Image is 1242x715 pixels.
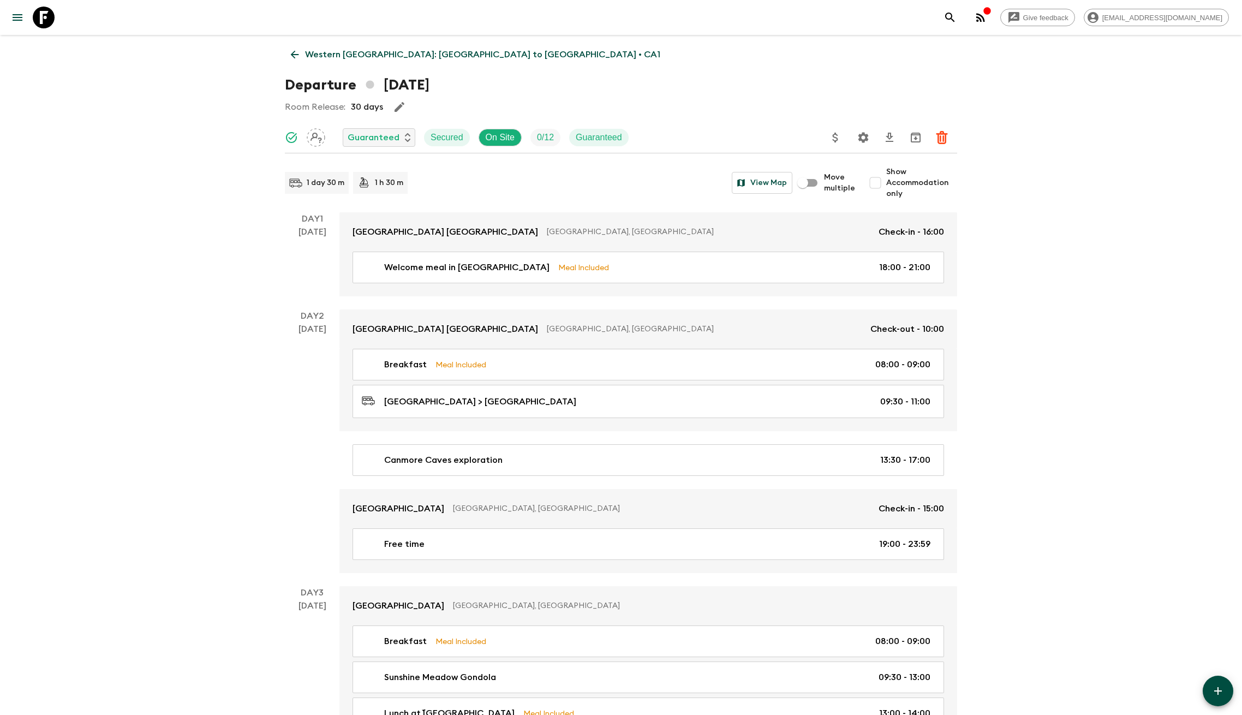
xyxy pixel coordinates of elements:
[339,586,957,625] a: [GEOGRAPHIC_DATA][GEOGRAPHIC_DATA], [GEOGRAPHIC_DATA]
[880,395,930,408] p: 09:30 - 11:00
[453,503,870,514] p: [GEOGRAPHIC_DATA], [GEOGRAPHIC_DATA]
[339,489,957,528] a: [GEOGRAPHIC_DATA][GEOGRAPHIC_DATA], [GEOGRAPHIC_DATA]Check-in - 15:00
[879,538,930,551] p: 19:00 - 23:59
[339,309,957,349] a: [GEOGRAPHIC_DATA] [GEOGRAPHIC_DATA][GEOGRAPHIC_DATA], [GEOGRAPHIC_DATA]Check-out - 10:00
[486,131,515,144] p: On Site
[285,586,339,599] p: Day 3
[576,131,622,144] p: Guaranteed
[285,74,429,96] h1: Departure [DATE]
[431,131,463,144] p: Secured
[305,48,660,61] p: Western [GEOGRAPHIC_DATA]: [GEOGRAPHIC_DATA] to [GEOGRAPHIC_DATA] • CA1
[879,502,944,515] p: Check-in - 15:00
[298,323,326,573] div: [DATE]
[931,127,953,148] button: Delete
[384,395,576,408] p: [GEOGRAPHIC_DATA] > [GEOGRAPHIC_DATA]
[298,225,326,296] div: [DATE]
[1017,14,1074,22] span: Give feedback
[375,177,403,188] p: 1 h 30 m
[384,538,425,551] p: Free time
[852,127,874,148] button: Settings
[384,635,427,648] p: Breakfast
[384,454,503,467] p: Canmore Caves exploration
[285,131,298,144] svg: Synced Successfully
[1084,9,1229,26] div: [EMAIL_ADDRESS][DOMAIN_NAME]
[353,349,944,380] a: BreakfastMeal Included08:00 - 09:00
[435,359,486,371] p: Meal Included
[353,502,444,515] p: [GEOGRAPHIC_DATA]
[886,166,957,199] span: Show Accommodation only
[530,129,560,146] div: Trip Fill
[353,528,944,560] a: Free time19:00 - 23:59
[479,129,522,146] div: On Site
[1096,14,1228,22] span: [EMAIL_ADDRESS][DOMAIN_NAME]
[824,172,856,194] span: Move multiple
[905,127,927,148] button: Archive (Completed, Cancelled or Unsynced Departures only)
[879,127,900,148] button: Download CSV
[348,131,399,144] p: Guaranteed
[339,212,957,252] a: [GEOGRAPHIC_DATA] [GEOGRAPHIC_DATA][GEOGRAPHIC_DATA], [GEOGRAPHIC_DATA]Check-in - 16:00
[879,671,930,684] p: 09:30 - 13:00
[453,600,935,611] p: [GEOGRAPHIC_DATA], [GEOGRAPHIC_DATA]
[732,172,792,194] button: View Map
[939,7,961,28] button: search adventures
[435,635,486,647] p: Meal Included
[1000,9,1075,26] a: Give feedback
[879,225,944,239] p: Check-in - 16:00
[353,385,944,418] a: [GEOGRAPHIC_DATA] > [GEOGRAPHIC_DATA]09:30 - 11:00
[879,261,930,274] p: 18:00 - 21:00
[285,100,345,114] p: Room Release:
[353,625,944,657] a: BreakfastMeal Included08:00 - 09:00
[537,131,554,144] p: 0 / 12
[353,225,538,239] p: [GEOGRAPHIC_DATA] [GEOGRAPHIC_DATA]
[384,261,550,274] p: Welcome meal in [GEOGRAPHIC_DATA]
[870,323,944,336] p: Check-out - 10:00
[285,309,339,323] p: Day 2
[875,358,930,371] p: 08:00 - 09:00
[424,129,470,146] div: Secured
[285,212,339,225] p: Day 1
[547,324,862,335] p: [GEOGRAPHIC_DATA], [GEOGRAPHIC_DATA]
[353,252,944,283] a: Welcome meal in [GEOGRAPHIC_DATA]Meal Included18:00 - 21:00
[307,177,344,188] p: 1 day 30 m
[384,358,427,371] p: Breakfast
[353,662,944,693] a: Sunshine Meadow Gondola09:30 - 13:00
[351,100,383,114] p: 30 days
[7,7,28,28] button: menu
[353,599,444,612] p: [GEOGRAPHIC_DATA]
[875,635,930,648] p: 08:00 - 09:00
[558,261,609,273] p: Meal Included
[353,444,944,476] a: Canmore Caves exploration13:30 - 17:00
[285,44,666,65] a: Western [GEOGRAPHIC_DATA]: [GEOGRAPHIC_DATA] to [GEOGRAPHIC_DATA] • CA1
[384,671,496,684] p: Sunshine Meadow Gondola
[825,127,846,148] button: Update Price, Early Bird Discount and Costs
[880,454,930,467] p: 13:30 - 17:00
[547,227,870,237] p: [GEOGRAPHIC_DATA], [GEOGRAPHIC_DATA]
[353,323,538,336] p: [GEOGRAPHIC_DATA] [GEOGRAPHIC_DATA]
[307,132,325,140] span: Assign pack leader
